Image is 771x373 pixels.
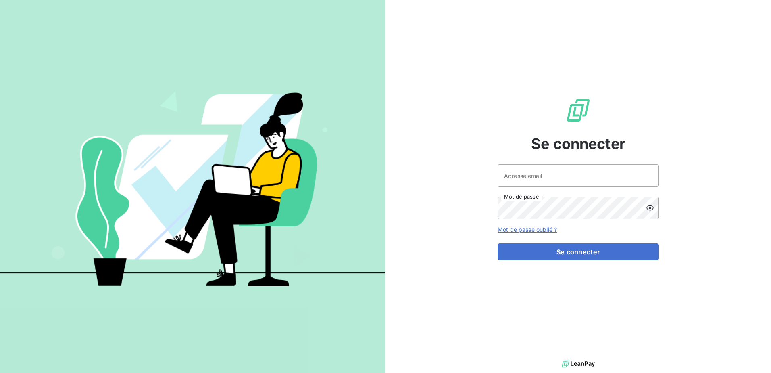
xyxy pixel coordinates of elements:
[498,226,557,233] a: Mot de passe oublié ?
[498,164,659,187] input: placeholder
[498,243,659,260] button: Se connecter
[531,133,625,155] span: Se connecter
[562,358,595,370] img: logo
[565,97,591,123] img: Logo LeanPay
